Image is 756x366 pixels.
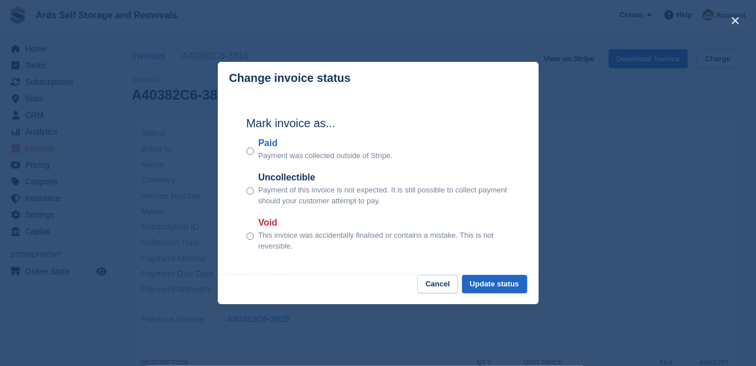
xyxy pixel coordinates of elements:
[462,275,527,294] button: Update status
[246,115,510,132] h2: Mark invoice as...
[417,275,458,294] button: Cancel
[258,184,510,207] p: Payment of this invoice is not expected. It is still possible to collect payment should your cust...
[258,136,393,150] label: Paid
[258,150,393,162] p: Payment was collected outside of Stripe.
[258,230,510,252] p: This invoice was accidentally finalised or contains a mistake. This is not reversible.
[726,11,745,30] button: close
[258,216,510,230] label: Void
[229,72,351,85] p: Change invoice status
[258,171,510,184] label: Uncollectible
